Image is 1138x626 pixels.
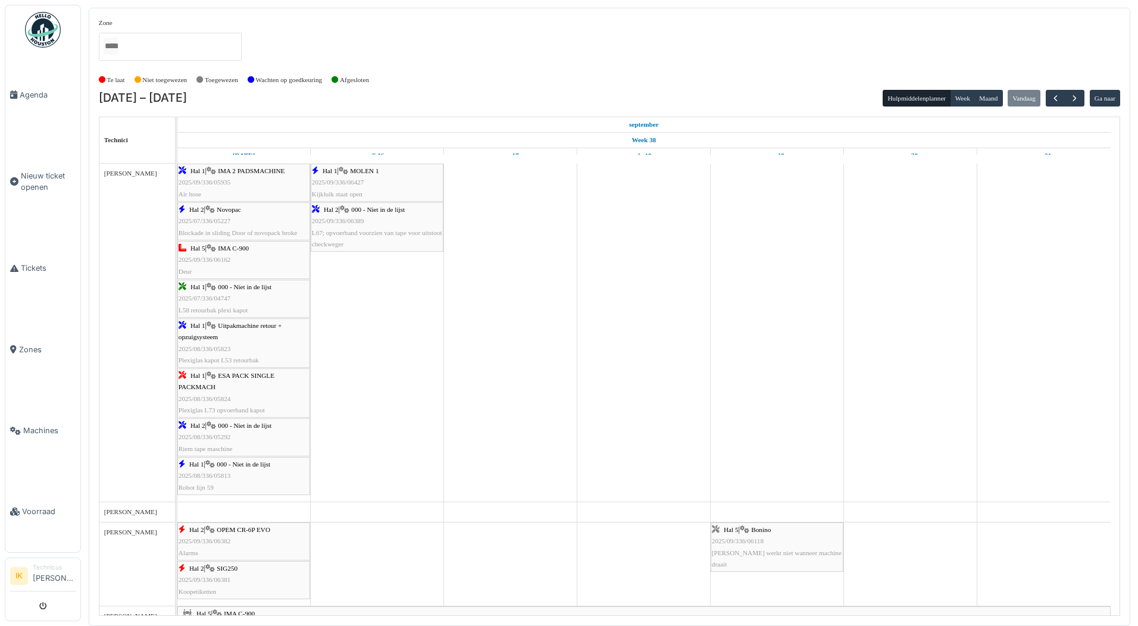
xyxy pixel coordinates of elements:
[189,565,204,572] span: Hal 2
[901,148,921,163] a: 20 september 2025
[179,459,309,493] div: |
[179,472,231,479] span: 2025/08/336/05813
[1090,90,1121,107] button: Ga naar
[179,217,231,224] span: 2025/07/336/05227
[312,190,362,198] span: Kijkluik staat open
[179,445,233,452] span: Riem tape maschine
[217,565,237,572] span: SIG250
[179,190,201,198] span: Air hose
[179,372,274,390] span: ESA PACK SINGLE PACKMACH
[190,167,205,174] span: Hal 1
[626,117,662,132] a: 15 september 2025
[218,167,284,174] span: IMA 2 PADSMACHINE
[142,75,187,85] label: Niet toegewezen
[312,229,442,248] span: L67; opvoerband voorzien van tape voor uitstoot checkweger
[104,508,157,515] span: [PERSON_NAME]
[217,206,240,213] span: Novopac
[751,526,771,533] span: Bonino
[974,90,1003,107] button: Maand
[724,526,739,533] span: Hal 5
[312,179,364,186] span: 2025/09/336/06427
[190,422,205,429] span: Hal 2
[1046,90,1065,107] button: Vorige
[633,148,655,163] a: 18 september 2025
[323,167,337,174] span: Hal 1
[104,136,128,143] span: Technici
[33,563,76,589] li: [PERSON_NAME]
[312,165,442,200] div: |
[205,75,238,85] label: Toegewezen
[179,549,198,556] span: Alarms
[179,576,231,583] span: 2025/09/336/06381
[179,420,309,455] div: |
[218,245,249,252] span: IMA C-900
[190,283,205,290] span: Hal 1
[350,167,379,174] span: MOLEN 1
[179,588,216,595] span: Koopetiketten
[883,90,951,107] button: Hulpmiddelenplanner
[189,526,204,533] span: Hal 2
[1008,90,1040,107] button: Vandaag
[179,165,309,200] div: |
[179,306,248,314] span: L58 retourbak plexi kapot
[950,90,975,107] button: Week
[179,484,214,491] span: Robot lijn 59
[324,206,339,213] span: Hal 2
[196,610,211,617] span: Hal 5
[190,322,205,329] span: Hal 1
[5,228,80,309] a: Tickets
[179,179,231,186] span: 2025/09/336/05935
[712,524,842,570] div: |
[19,344,76,355] span: Zones
[104,612,157,619] span: [PERSON_NAME]
[25,12,61,48] img: Badge_color-CXgf-gQk.svg
[179,204,309,239] div: |
[217,461,270,468] span: 000 - Niet in de lijst
[20,89,76,101] span: Agenda
[218,422,271,429] span: 000 - Niet in de lijst
[179,320,309,366] div: |
[179,295,231,302] span: 2025/07/336/04747
[5,309,80,390] a: Zones
[224,610,255,617] span: IMA C-900
[351,206,405,213] span: 000 - Niet in de lijst
[99,18,112,28] label: Zone
[179,406,265,414] span: Plexiglas L73 opvoerband kapot
[218,283,271,290] span: 000 - Niet in de lijst
[189,461,204,468] span: Hal 1
[21,170,76,193] span: Nieuw ticket openen
[190,372,205,379] span: Hal 1
[104,528,157,536] span: [PERSON_NAME]
[312,204,442,250] div: |
[179,256,231,263] span: 2025/09/336/06162
[230,148,258,163] a: 15 september 2025
[712,537,764,544] span: 2025/09/336/06118
[5,135,80,228] a: Nieuw ticket openen
[312,217,364,224] span: 2025/09/336/06389
[5,54,80,135] a: Agenda
[179,322,282,340] span: Uitpakmachine retour + opzuigsysteem
[499,148,522,163] a: 17 september 2025
[10,567,28,585] li: IK
[1065,90,1084,107] button: Volgende
[629,133,659,148] a: Week 38
[104,37,118,55] input: Alles
[712,549,842,568] span: [PERSON_NAME] werkt niet wanneer machine draait
[217,526,270,533] span: OPEM CR-6P EVO
[179,537,231,544] span: 2025/09/336/06382
[179,356,259,364] span: Plexiglas kapot L53 retourbak
[22,506,76,517] span: Voorraad
[99,91,187,105] h2: [DATE] – [DATE]
[367,148,387,163] a: 16 september 2025
[10,563,76,591] a: IK Technicus[PERSON_NAME]
[256,75,323,85] label: Wachten op goedkeuring
[179,229,297,236] span: Blockade in sliding Door of novopack broke
[190,245,205,252] span: Hal 5
[189,206,204,213] span: Hal 2
[179,243,309,277] div: |
[179,563,309,597] div: |
[179,524,309,559] div: |
[1034,148,1055,163] a: 21 september 2025
[107,75,125,85] label: Te laat
[23,425,76,436] span: Machines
